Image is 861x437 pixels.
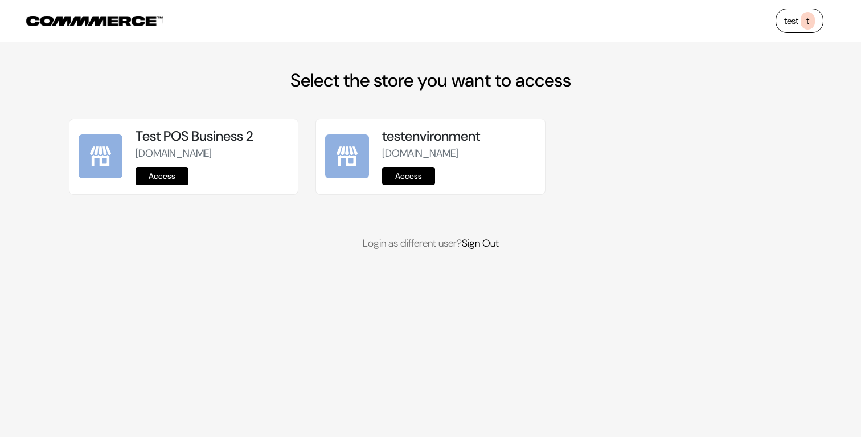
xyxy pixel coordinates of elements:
[79,134,122,178] img: Test POS Business 2
[776,9,823,33] a: testt
[69,70,792,91] h2: Select the store you want to access
[136,167,188,185] a: Access
[382,167,435,185] a: Access
[136,146,289,161] p: [DOMAIN_NAME]
[382,146,535,161] p: [DOMAIN_NAME]
[136,128,289,145] h5: Test POS Business 2
[801,12,815,30] span: t
[382,128,535,145] h5: testenvironment
[26,16,163,26] img: COMMMERCE
[325,134,369,178] img: testenvironment
[69,236,792,251] p: Login as different user?
[462,236,499,250] a: Sign Out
